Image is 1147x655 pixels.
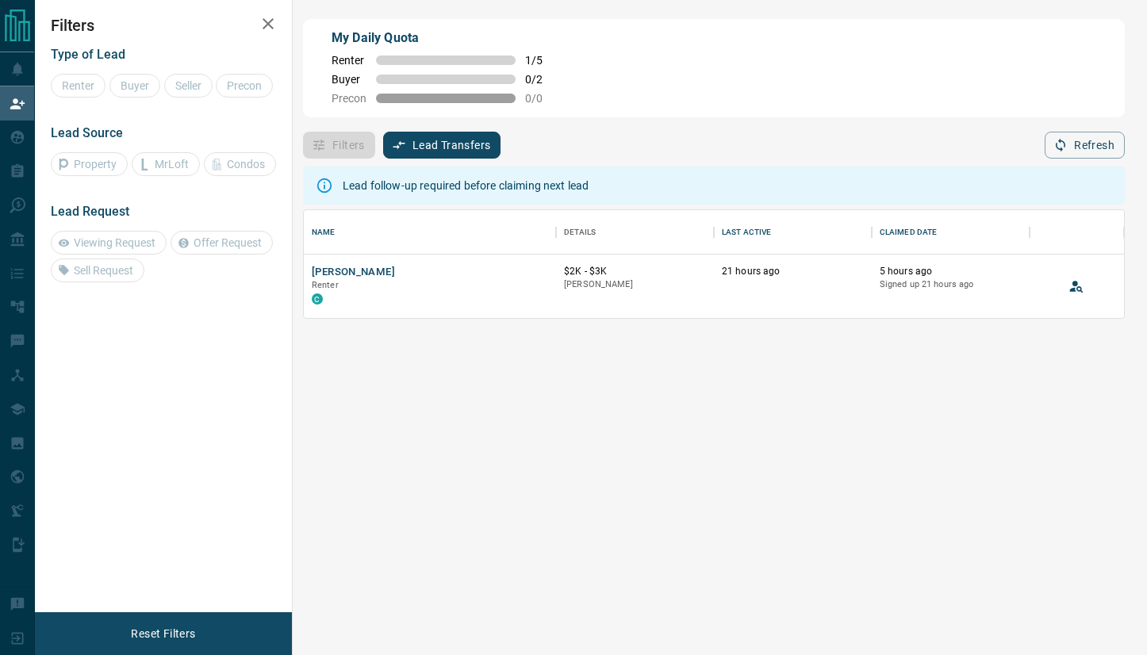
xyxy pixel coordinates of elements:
[312,293,323,305] div: condos.ca
[880,265,1022,278] p: 5 hours ago
[312,265,395,280] button: [PERSON_NAME]
[872,210,1030,255] div: Claimed Date
[312,280,339,290] span: Renter
[343,171,589,200] div: Lead follow-up required before claiming next lead
[332,54,366,67] span: Renter
[121,620,205,647] button: Reset Filters
[1068,278,1084,294] svg: View Lead
[51,204,129,219] span: Lead Request
[722,210,771,255] div: Last Active
[525,92,560,105] span: 0 / 0
[525,73,560,86] span: 0 / 2
[1065,274,1088,298] button: View Lead
[564,278,706,291] p: [PERSON_NAME]
[714,210,872,255] div: Last Active
[51,16,276,35] h2: Filters
[525,54,560,67] span: 1 / 5
[51,125,123,140] span: Lead Source
[1045,132,1125,159] button: Refresh
[332,29,560,48] p: My Daily Quota
[722,265,864,278] p: 21 hours ago
[332,92,366,105] span: Precon
[383,132,501,159] button: Lead Transfers
[332,73,366,86] span: Buyer
[564,210,596,255] div: Details
[51,47,125,62] span: Type of Lead
[880,278,1022,291] p: Signed up 21 hours ago
[564,265,706,278] p: $2K - $3K
[556,210,714,255] div: Details
[880,210,938,255] div: Claimed Date
[304,210,556,255] div: Name
[312,210,336,255] div: Name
